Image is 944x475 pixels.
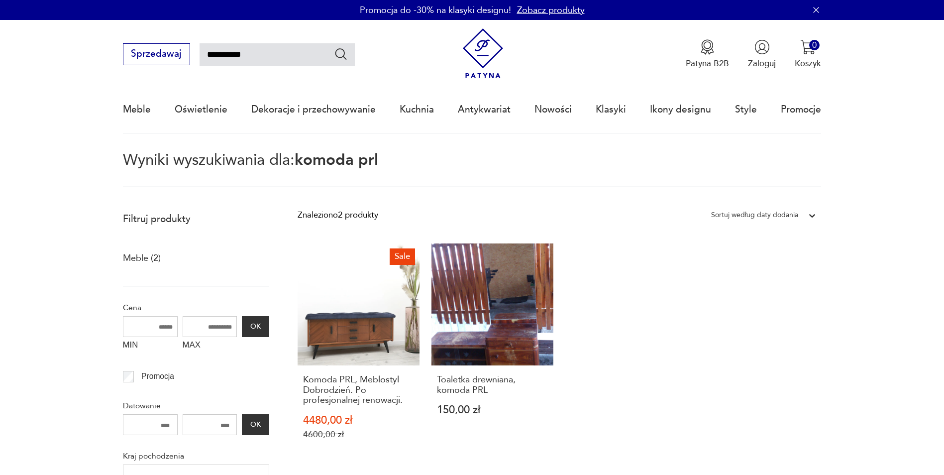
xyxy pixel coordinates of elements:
button: 0Koszyk [795,39,821,69]
label: MAX [183,337,237,356]
h3: Toaletka drewniana, komoda PRL [437,375,548,395]
button: Patyna B2B [686,39,729,69]
img: Ikona koszyka [800,39,816,55]
p: Kraj pochodzenia [123,450,269,463]
a: Zobacz produkty [517,4,585,16]
p: Koszyk [795,58,821,69]
a: Kuchnia [400,87,434,132]
a: Oświetlenie [175,87,227,132]
a: Meble [123,87,151,132]
a: Sprzedawaj [123,51,190,59]
span: komoda prl [295,149,378,170]
button: OK [242,316,269,337]
a: Meble (2) [123,250,161,267]
h3: Komoda PRL, Meblostyl Dobrodzień. Po profesjonalnej renowacji. [303,375,414,405]
p: Wyniki wyszukiwania dla: [123,153,822,187]
a: Ikony designu [650,87,711,132]
a: Style [735,87,757,132]
a: Klasyki [596,87,626,132]
div: Sortuj według daty dodania [711,209,798,222]
p: Cena [123,301,269,314]
button: Zaloguj [748,39,776,69]
a: Promocje [781,87,821,132]
a: Toaletka drewniana, komoda PRLToaletka drewniana, komoda PRL150,00 zł [431,243,553,463]
img: Ikonka użytkownika [754,39,770,55]
p: Promocja do -30% na klasyki designu! [360,4,511,16]
button: Szukaj [334,47,348,61]
p: Patyna B2B [686,58,729,69]
p: Filtruj produkty [123,213,269,226]
div: Znaleziono 2 produkty [298,209,378,222]
a: Ikona medaluPatyna B2B [686,39,729,69]
img: Patyna - sklep z meblami i dekoracjami vintage [458,28,508,79]
p: Datowanie [123,399,269,412]
p: 4480,00 zł [303,415,414,426]
a: SaleKomoda PRL, Meblostyl Dobrodzień. Po profesjonalnej renowacji.Komoda PRL, Meblostyl Dobrodzie... [298,243,420,463]
a: Dekoracje i przechowywanie [251,87,376,132]
p: Zaloguj [748,58,776,69]
div: 0 [809,40,820,50]
button: Sprzedawaj [123,43,190,65]
img: Ikona medalu [700,39,715,55]
button: OK [242,414,269,435]
p: 4600,00 zł [303,429,414,440]
p: Promocja [141,370,174,383]
a: Nowości [534,87,572,132]
label: MIN [123,337,178,356]
p: 150,00 zł [437,405,548,415]
a: Antykwariat [458,87,511,132]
